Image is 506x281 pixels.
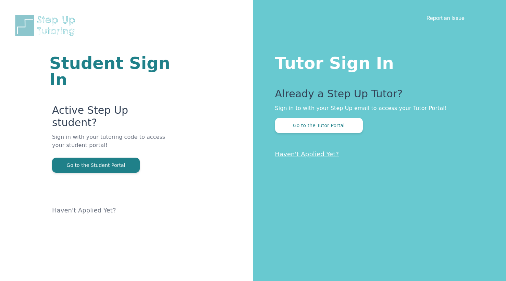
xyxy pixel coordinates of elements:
[52,162,140,168] a: Go to the Student Portal
[275,104,479,112] p: Sign in to with your Step Up email to access your Tutor Portal!
[14,14,79,37] img: Step Up Tutoring horizontal logo
[52,104,171,133] p: Active Step Up student?
[49,55,171,88] h1: Student Sign In
[275,52,479,71] h1: Tutor Sign In
[275,150,339,158] a: Haven't Applied Yet?
[427,14,465,21] a: Report an Issue
[52,133,171,158] p: Sign in with your tutoring code to access your student portal!
[275,122,363,129] a: Go to the Tutor Portal
[52,158,140,173] button: Go to the Student Portal
[52,207,116,214] a: Haven't Applied Yet?
[275,118,363,133] button: Go to the Tutor Portal
[275,88,479,104] p: Already a Step Up Tutor?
